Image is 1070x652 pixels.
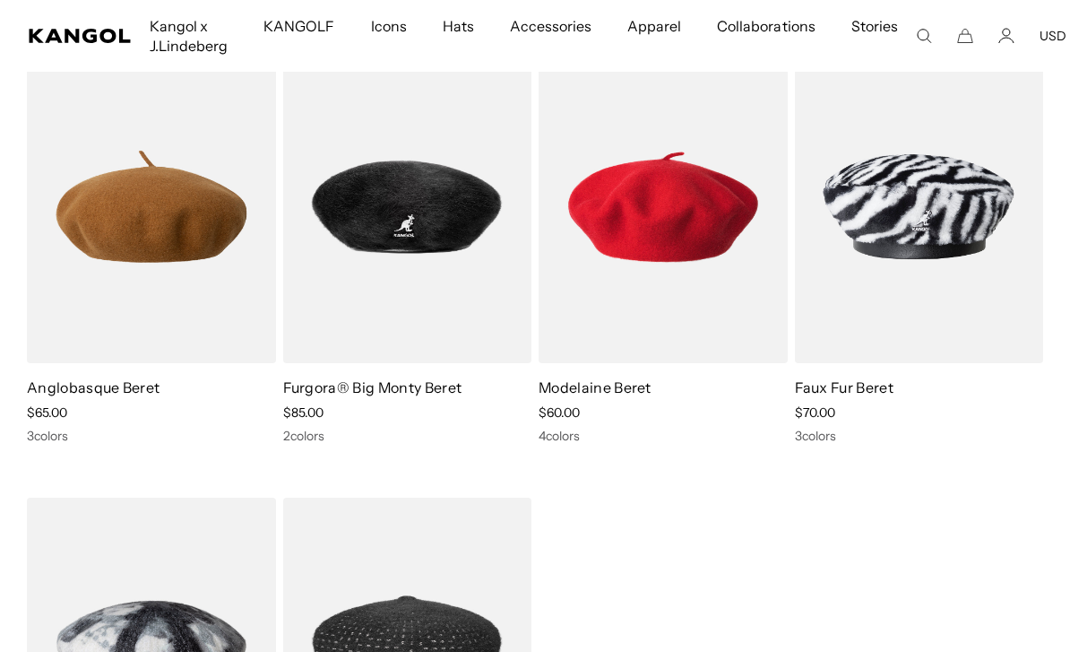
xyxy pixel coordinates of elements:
[539,428,788,444] div: 4 colors
[283,378,462,396] a: Furgora® Big Monty Beret
[539,378,651,396] a: Modelaine Beret
[795,50,1044,362] img: Faux Fur Beret
[27,378,160,396] a: Anglobasque Beret
[795,378,893,396] a: Faux Fur Beret
[539,404,580,421] span: $60.00
[27,404,67,421] span: $65.00
[998,28,1014,44] a: Account
[283,428,532,444] div: 2 colors
[27,50,276,362] img: Anglobasque Beret
[539,50,788,362] img: Modelaine Beret
[283,50,532,362] img: Furgora® Big Monty Beret
[29,29,132,43] a: Kangol
[957,28,973,44] button: Cart
[916,28,932,44] summary: Search here
[1040,28,1066,44] button: USD
[283,404,324,421] span: $85.00
[27,428,276,444] div: 3 colors
[795,428,1044,444] div: 3 colors
[795,404,835,421] span: $70.00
